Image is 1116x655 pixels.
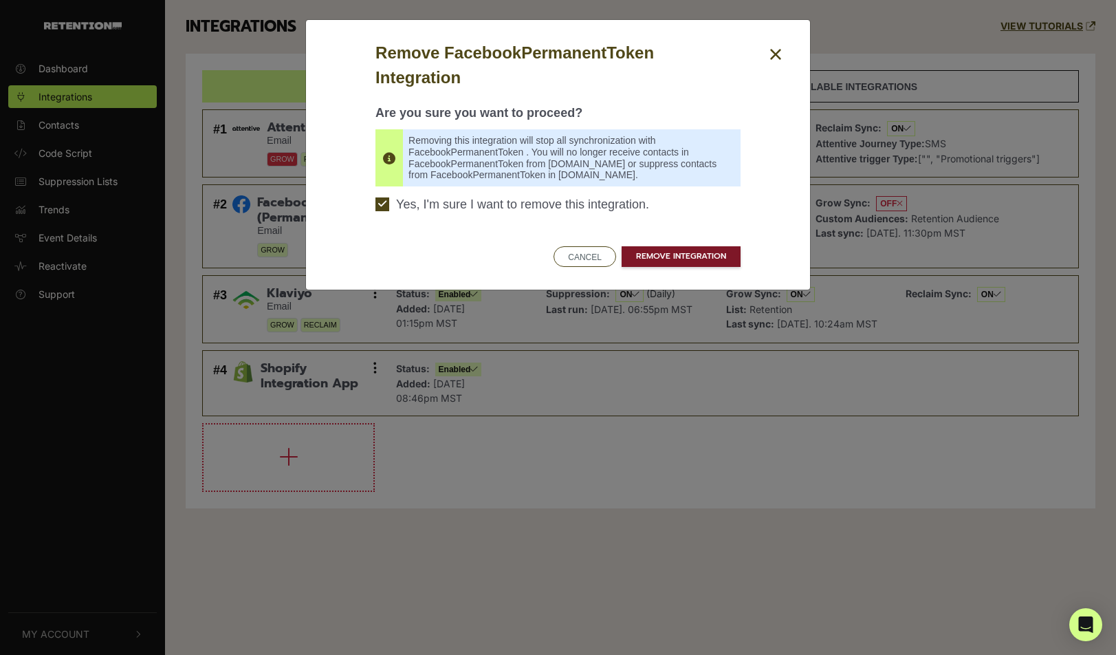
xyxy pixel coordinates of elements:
button: Close [762,41,789,68]
span: Yes, I'm sure I want to remove this integration. [396,197,649,213]
span: Removing this integration will stop all synchronization with FacebookPermanentToken . You will no... [408,135,727,181]
a: REMOVE INTEGRATION [622,246,741,267]
button: CANCEL [554,246,616,267]
h5: Remove FacebookPermanentToken Integration [375,41,741,90]
strong: Are you sure you want to proceed? [375,106,582,120]
div: Open Intercom Messenger [1069,608,1102,641]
